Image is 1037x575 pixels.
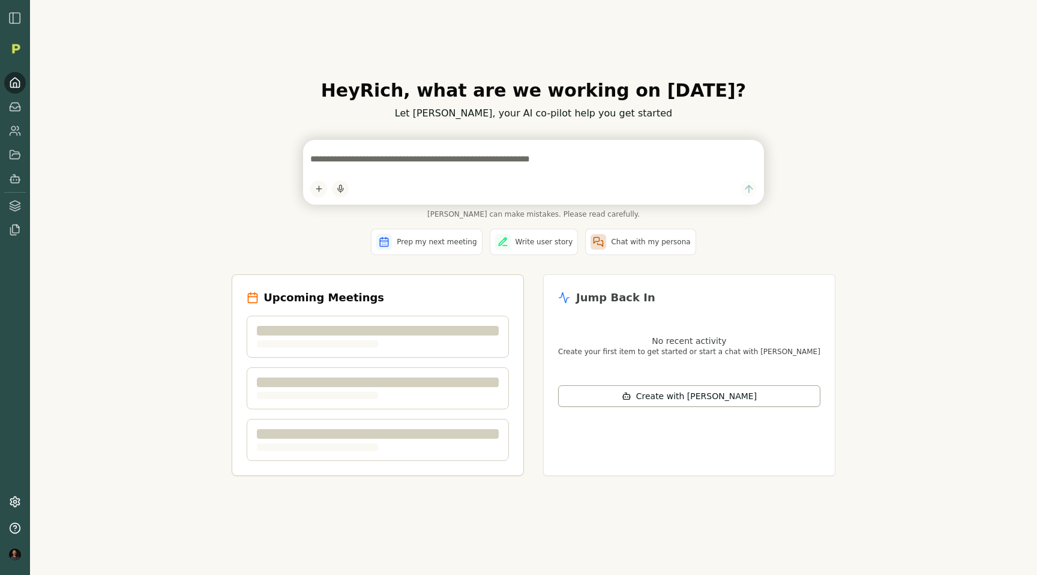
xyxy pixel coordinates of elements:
h2: Upcoming Meetings [263,289,384,306]
p: No recent activity [558,335,820,347]
span: [PERSON_NAME] can make mistakes. Please read carefully. [303,209,764,219]
button: Chat with my persona [585,229,696,255]
button: Start dictation [332,181,349,197]
img: sidebar [8,11,22,25]
h1: Hey Rich , what are we working on [DATE]? [232,80,835,101]
button: Send message [741,181,757,197]
span: Prep my next meeting [397,237,476,247]
button: Help [4,517,26,539]
p: Let [PERSON_NAME], your AI co-pilot help you get started [232,106,835,121]
button: Create with [PERSON_NAME] [558,385,820,407]
img: Organization logo [7,40,25,58]
p: Create your first item to get started or start a chat with [PERSON_NAME] [558,347,820,357]
h2: Jump Back In [576,289,655,306]
button: Prep my next meeting [371,229,482,255]
span: Create with [PERSON_NAME] [636,390,757,402]
button: Write user story [490,229,579,255]
span: Write user story [515,237,573,247]
button: Add content to chat [310,181,327,197]
span: Chat with my persona [611,237,690,247]
img: profile [9,549,21,561]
